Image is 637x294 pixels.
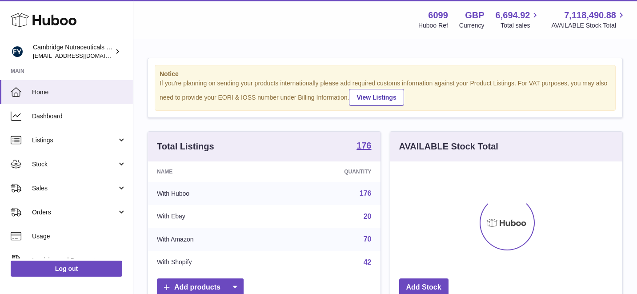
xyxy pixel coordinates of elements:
span: Invoicing and Payments [32,256,117,265]
span: Usage [32,232,126,241]
div: Currency [459,21,485,30]
span: 7,118,490.88 [564,9,616,21]
div: Huboo Ref [418,21,448,30]
td: With Huboo [148,182,275,205]
strong: 6099 [428,9,448,21]
span: Home [32,88,126,97]
a: 7,118,490.88 AVAILABLE Stock Total [551,9,626,30]
a: View Listings [349,89,404,106]
span: Sales [32,184,117,193]
span: Dashboard [32,112,126,121]
h3: AVAILABLE Stock Total [399,141,498,153]
span: 6,694.92 [496,9,530,21]
span: Total sales [501,21,540,30]
td: With Amazon [148,228,275,251]
strong: 176 [357,141,371,150]
a: 42 [364,258,372,266]
a: 176 [357,141,371,152]
strong: GBP [465,9,484,21]
div: If you're planning on sending your products internationally please add required customs informati... [160,79,611,106]
strong: Notice [160,70,611,78]
th: Quantity [275,161,381,182]
h3: Total Listings [157,141,214,153]
img: huboo@camnutra.com [11,45,24,58]
span: Orders [32,208,117,217]
div: Cambridge Nutraceuticals Ltd [33,43,113,60]
td: With Shopify [148,251,275,274]
a: 176 [360,189,372,197]
span: Listings [32,136,117,145]
a: 20 [364,213,372,220]
th: Name [148,161,275,182]
span: Stock [32,160,117,169]
span: [EMAIL_ADDRESS][DOMAIN_NAME] [33,52,131,59]
a: Log out [11,261,122,277]
td: With Ebay [148,205,275,228]
span: AVAILABLE Stock Total [551,21,626,30]
a: 70 [364,235,372,243]
a: 6,694.92 Total sales [496,9,541,30]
